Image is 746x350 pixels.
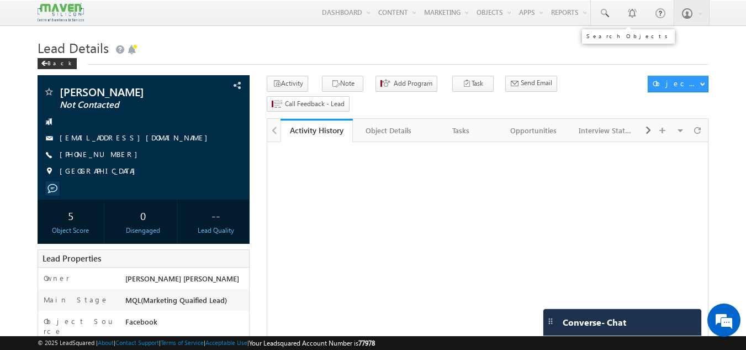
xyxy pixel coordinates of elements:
div: Tasks [434,124,488,137]
a: Back [38,58,82,67]
label: Main Stage [44,295,109,305]
div: Back [38,58,77,69]
div: Object Details [362,124,415,137]
div: 0 [113,205,174,226]
span: Converse - Chat [563,317,626,327]
span: Lead Properties [43,253,101,264]
a: Terms of Service [161,339,204,346]
span: © 2025 LeadSquared | | | | | [38,338,375,348]
div: MQL(Marketing Quaified Lead) [123,295,250,310]
span: Call Feedback - Lead [285,99,345,109]
span: 77978 [358,339,375,347]
span: Lead Details [38,39,109,56]
button: Add Program [375,76,437,92]
img: Custom Logo [38,3,84,22]
div: -- [185,205,246,226]
div: Interview Status [579,124,632,137]
span: [GEOGRAPHIC_DATA] [60,166,141,177]
a: Tasks [425,119,498,142]
button: Send Email [505,76,557,92]
div: Disengaged [113,226,174,236]
a: About [98,339,114,346]
span: Send Email [521,78,552,88]
div: Lead Quality [185,226,246,236]
button: Note [322,76,363,92]
button: Activity [267,76,308,92]
a: Opportunities [498,119,570,142]
label: Object Source [44,316,115,336]
a: Object Details [353,119,425,142]
label: Owner [44,273,70,283]
div: Object Score [40,226,102,236]
div: Opportunities [506,124,560,137]
div: Object Actions [653,79,700,88]
div: Facebook [123,316,250,332]
div: Activity History [289,125,345,135]
a: [EMAIL_ADDRESS][DOMAIN_NAME] [60,133,213,142]
span: Add Program [394,79,432,88]
a: Interview Status [570,119,642,142]
a: Contact Support [115,339,159,346]
a: Activity History [281,119,353,142]
button: Task [452,76,494,92]
button: Object Actions [648,76,708,92]
span: [PERSON_NAME] [60,86,191,97]
div: 5 [40,205,102,226]
span: Your Leadsquared Account Number is [249,339,375,347]
a: Acceptable Use [205,339,247,346]
span: [PHONE_NUMBER] [60,149,143,160]
span: Not Contacted [60,100,191,111]
img: carter-drag [546,317,555,326]
div: Search Objects [586,33,670,39]
button: Call Feedback - Lead [267,96,350,112]
span: [PERSON_NAME] [PERSON_NAME] [125,274,239,283]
